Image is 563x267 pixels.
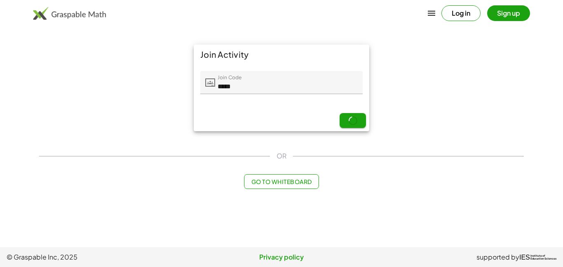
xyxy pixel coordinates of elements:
[244,174,319,189] button: Go to Whiteboard
[190,252,373,262] a: Privacy policy
[277,151,286,161] span: OR
[519,253,530,261] span: IES
[476,252,519,262] span: supported by
[530,255,556,260] span: Institute of Education Sciences
[7,252,190,262] span: © Graspable Inc, 2025
[194,45,369,64] div: Join Activity
[251,178,312,185] span: Go to Whiteboard
[519,252,556,262] a: IESInstitute ofEducation Sciences
[441,5,481,21] button: Log in
[487,5,530,21] button: Sign up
